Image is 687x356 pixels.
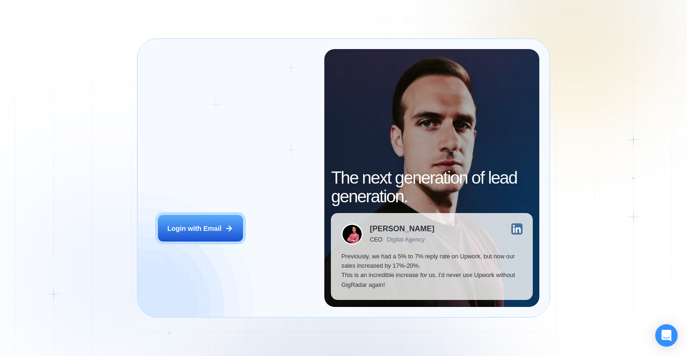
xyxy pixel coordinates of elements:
[158,215,243,242] button: Login with Email
[331,169,532,206] h2: The next generation of lead generation.
[655,324,678,347] div: Open Intercom Messenger
[370,236,382,243] div: CEO
[370,225,434,233] div: [PERSON_NAME]
[341,252,522,290] p: Previously, we had a 5% to 7% reply rate on Upwork, but now our sales increased by 17%-20%. This ...
[167,224,222,233] div: Login with Email
[387,236,425,243] div: Digital Agency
